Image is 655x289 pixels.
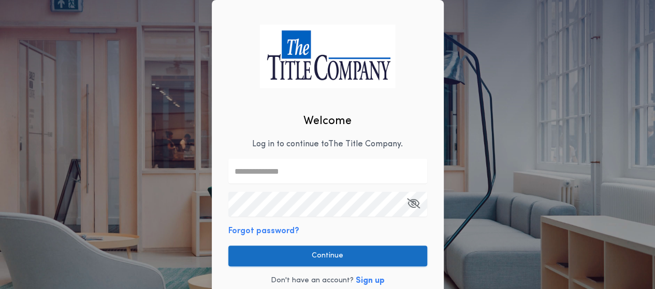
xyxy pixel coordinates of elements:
button: Continue [228,246,427,266]
h2: Welcome [303,113,352,130]
p: Log in to continue to The Title Company . [252,138,403,150]
button: Forgot password? [228,225,299,237]
button: Sign up [356,275,385,287]
p: Don't have an account? [271,276,354,286]
img: logo [260,24,396,88]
